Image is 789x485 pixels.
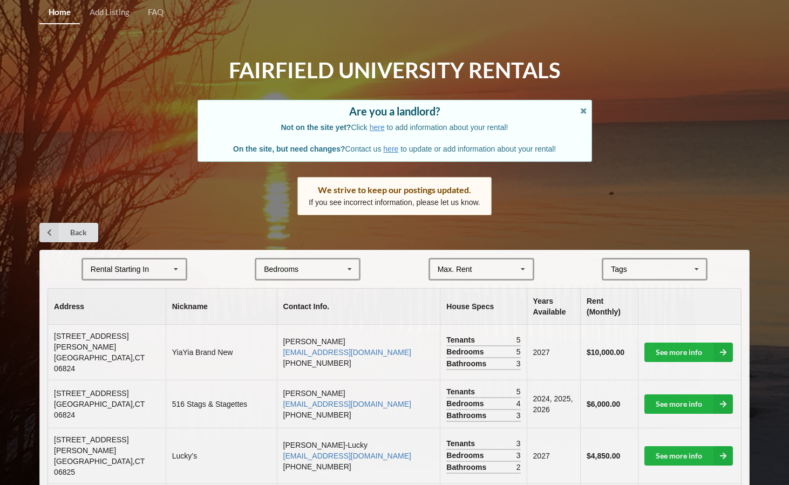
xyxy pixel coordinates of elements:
a: Add Listing [80,1,138,24]
span: [GEOGRAPHIC_DATA] , CT 06825 [54,457,145,476]
b: Not on the site yet? [281,123,351,132]
span: 5 [516,334,521,345]
a: Home [39,1,80,24]
span: 5 [516,346,521,357]
a: [EMAIL_ADDRESS][DOMAIN_NAME] [283,452,411,460]
td: 2027 [527,325,580,380]
a: [EMAIL_ADDRESS][DOMAIN_NAME] [283,400,411,408]
a: here [383,145,398,153]
h1: Fairfield University Rentals [229,57,560,84]
span: Bathrooms [446,358,489,369]
a: [EMAIL_ADDRESS][DOMAIN_NAME] [283,348,411,357]
td: 2024, 2025, 2026 [527,380,580,428]
div: Are you a landlord? [209,106,581,117]
b: $10,000.00 [587,348,624,357]
th: House Specs [440,289,526,325]
div: Bedrooms [264,265,298,273]
td: 516 Stags & Stagettes [166,380,277,428]
td: [PERSON_NAME] [PHONE_NUMBER] [277,325,440,380]
span: 3 [516,410,521,421]
span: Tenants [446,334,478,345]
span: 5 [516,386,521,397]
a: here [370,123,385,132]
span: 3 [516,358,521,369]
span: 2 [516,462,521,473]
div: We strive to keep our postings updated. [309,185,480,195]
span: Bedrooms [446,398,486,409]
span: Bedrooms [446,346,486,357]
th: Rent (Monthly) [580,289,638,325]
span: 3 [516,450,521,461]
b: $6,000.00 [587,400,620,408]
div: Max. Rent [438,265,472,273]
span: [STREET_ADDRESS][PERSON_NAME] [54,435,128,455]
a: See more info [644,446,733,466]
a: Back [39,223,98,242]
td: Lucky’s [166,428,277,483]
td: 2027 [527,428,580,483]
a: See more info [644,343,733,362]
span: Bathrooms [446,410,489,421]
p: If you see incorrect information, please let us know. [309,197,480,208]
span: [GEOGRAPHIC_DATA] , CT 06824 [54,353,145,373]
span: [STREET_ADDRESS] [54,389,128,398]
b: $4,850.00 [587,452,620,460]
span: 3 [516,438,521,449]
span: [GEOGRAPHIC_DATA] , CT 06824 [54,400,145,419]
span: 4 [516,398,521,409]
th: Address [48,289,166,325]
a: See more info [644,394,733,414]
td: [PERSON_NAME] [PHONE_NUMBER] [277,380,440,428]
th: Contact Info. [277,289,440,325]
span: Bedrooms [446,450,486,461]
b: On the site, but need changes? [233,145,345,153]
span: Contact us to update or add information about your rental! [233,145,556,153]
a: FAQ [139,1,173,24]
span: Tenants [446,438,478,449]
span: Tenants [446,386,478,397]
div: Tags [608,263,643,276]
span: Bathrooms [446,462,489,473]
span: [STREET_ADDRESS][PERSON_NAME] [54,332,128,351]
td: YiaYia Brand New [166,325,277,380]
span: Click to add information about your rental! [281,123,508,132]
th: Years Available [527,289,580,325]
div: Rental Starting In [91,265,149,273]
td: [PERSON_NAME]-Lucky [PHONE_NUMBER] [277,428,440,483]
th: Nickname [166,289,277,325]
